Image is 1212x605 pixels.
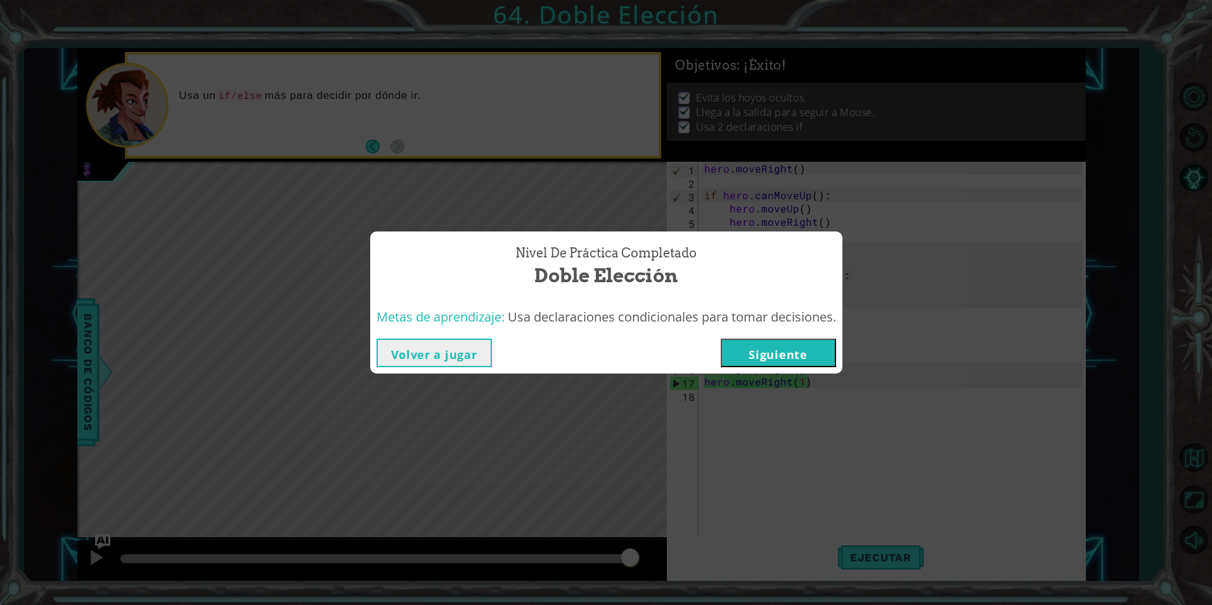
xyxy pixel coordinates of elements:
button: Siguiente [721,339,836,367]
span: Doble Elección [534,262,678,289]
span: Metas de aprendizaje: [377,308,505,325]
span: Usa declaraciones condicionales para tomar decisiones. [508,308,836,325]
span: Nivel de práctica Completado [515,244,697,263]
button: Volver a jugar [377,339,492,367]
